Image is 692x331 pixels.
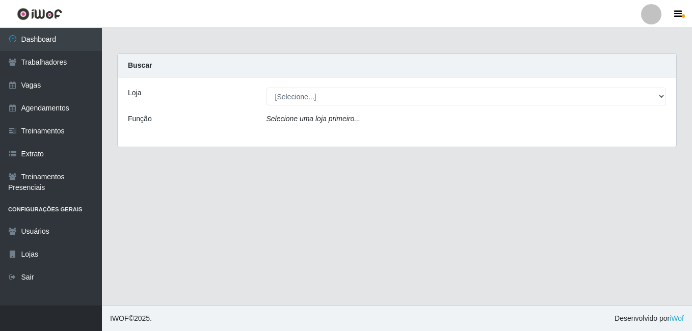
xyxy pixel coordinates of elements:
[670,314,684,322] a: iWof
[615,313,684,324] span: Desenvolvido por
[128,88,141,98] label: Loja
[128,61,152,69] strong: Buscar
[110,313,152,324] span: © 2025 .
[128,114,152,124] label: Função
[267,115,360,123] i: Selecione uma loja primeiro...
[17,8,62,20] img: CoreUI Logo
[110,314,129,322] span: IWOF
